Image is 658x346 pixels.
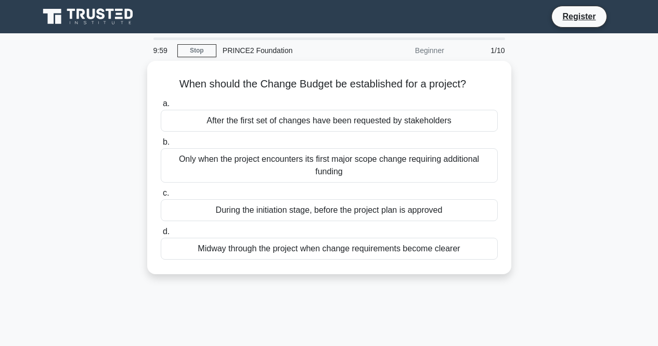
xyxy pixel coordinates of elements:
[216,40,359,61] div: PRINCE2 Foundation
[163,188,169,197] span: c.
[160,78,499,91] h5: When should the Change Budget be established for a project?
[161,238,498,260] div: Midway through the project when change requirements become clearer
[163,227,170,236] span: d.
[161,199,498,221] div: During the initiation stage, before the project plan is approved
[556,10,602,23] a: Register
[359,40,450,61] div: Beginner
[163,137,170,146] span: b.
[161,148,498,183] div: Only when the project encounters its first major scope change requiring additional funding
[147,40,177,61] div: 9:59
[177,44,216,57] a: Stop
[161,110,498,132] div: After the first set of changes have been requested by stakeholders
[450,40,511,61] div: 1/10
[163,99,170,108] span: a.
